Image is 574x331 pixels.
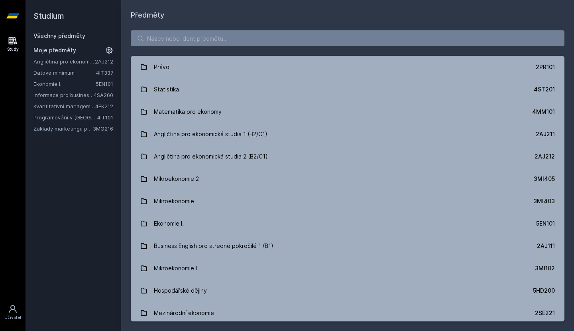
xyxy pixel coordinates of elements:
div: 2AJ212 [535,153,555,161]
div: Hospodářské dějiny [154,283,207,299]
a: Programování v [GEOGRAPHIC_DATA] [33,113,97,121]
a: 4EK212 [95,103,113,109]
a: Datové minimum [33,69,96,77]
div: 2AJ111 [537,242,555,250]
input: Název nebo ident předmětu… [131,30,564,46]
a: Angličtina pro ekonomická studia 1 (B2/C1) 2AJ211 [131,123,564,145]
div: 4ST201 [534,85,555,93]
a: Study [2,32,24,56]
div: Mikroekonomie I [154,260,197,276]
div: 3MI405 [534,175,555,183]
a: Právo 2PR101 [131,56,564,78]
div: Mezinárodní ekonomie [154,305,214,321]
a: Mikroekonomie I 3MI102 [131,257,564,279]
a: 3MG216 [93,125,113,132]
div: Mikroekonomie 2 [154,171,199,187]
div: 3MI102 [535,264,555,272]
div: 3MI403 [533,197,555,205]
a: Ekonomie I. 5EN101 [131,212,564,235]
div: Angličtina pro ekonomická studia 1 (B2/C1) [154,126,267,142]
a: Matematika pro ekonomy 4MM101 [131,101,564,123]
a: Mikroekonomie 3MI403 [131,190,564,212]
div: 4MM101 [532,108,555,116]
div: 2SE221 [535,309,555,317]
div: Matematika pro ekonomy [154,104,222,120]
div: Uživatel [4,315,21,321]
a: Mezinárodní ekonomie 2SE221 [131,302,564,324]
div: 2AJ211 [536,130,555,138]
a: Business English pro středně pokročilé 1 (B1) 2AJ111 [131,235,564,257]
a: 2AJ212 [95,58,113,65]
div: Ekonomie I. [154,216,184,232]
a: Kvantitativní management [33,102,95,110]
a: 4IT337 [96,69,113,76]
a: Hospodářské dějiny 5HD200 [131,279,564,302]
div: Statistika [154,81,179,97]
span: Moje předměty [33,46,76,54]
div: Study [7,46,19,52]
a: 4SA260 [94,92,113,98]
a: Uživatel [2,300,24,325]
a: 5EN101 [96,81,113,87]
a: Všechny předměty [33,32,85,39]
a: 4IT101 [97,114,113,121]
div: Mikroekonomie [154,193,194,209]
a: Mikroekonomie 2 3MI405 [131,168,564,190]
div: Právo [154,59,169,75]
a: Informace pro business (v angličtině) [33,91,94,99]
a: Ekonomie I. [33,80,96,88]
div: Business English pro středně pokročilé 1 (B1) [154,238,273,254]
a: Angličtina pro ekonomická studia 2 (B2/C1) 2AJ212 [131,145,564,168]
div: 5EN101 [536,220,555,228]
a: Základy marketingu pro informatiky a statistiky [33,125,93,133]
div: 2PR101 [536,63,555,71]
div: 5HD200 [533,287,555,295]
a: Angličtina pro ekonomická studia 2 (B2/C1) [33,57,95,65]
div: Angličtina pro ekonomická studia 2 (B2/C1) [154,149,268,165]
a: Statistika 4ST201 [131,78,564,101]
h1: Předměty [131,10,564,21]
